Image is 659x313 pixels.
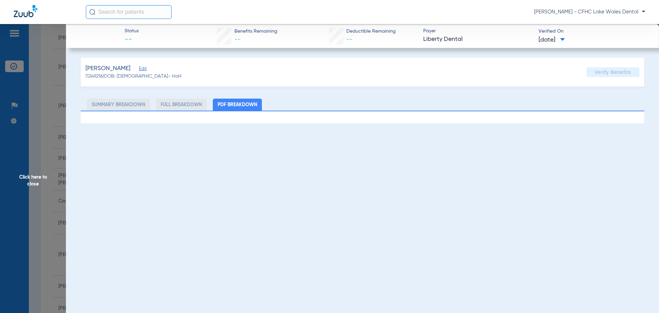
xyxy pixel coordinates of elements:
[85,64,130,73] span: [PERSON_NAME]
[534,9,645,15] span: [PERSON_NAME] - CFHC Lake Wales Dental
[87,99,150,111] li: Summary Breakdown
[346,28,396,35] span: Deductible Remaining
[139,66,145,73] span: Edit
[234,28,277,35] span: Benefits Remaining
[234,36,241,43] span: --
[85,73,182,80] span: (1249216) DOB: [DEMOGRAPHIC_DATA] - HoH
[125,35,139,45] span: --
[14,5,37,17] img: Zuub Logo
[423,27,533,35] span: Payer
[156,99,207,111] li: Full Breakdown
[125,27,139,35] span: Status
[89,9,95,15] img: Search Icon
[423,35,533,44] span: Liberty Dental
[86,5,172,19] input: Search for patients
[539,36,565,44] span: [DATE]
[625,280,659,313] iframe: Chat Widget
[539,28,648,35] span: Verified On
[346,36,352,43] span: --
[213,99,262,111] li: PDF Breakdown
